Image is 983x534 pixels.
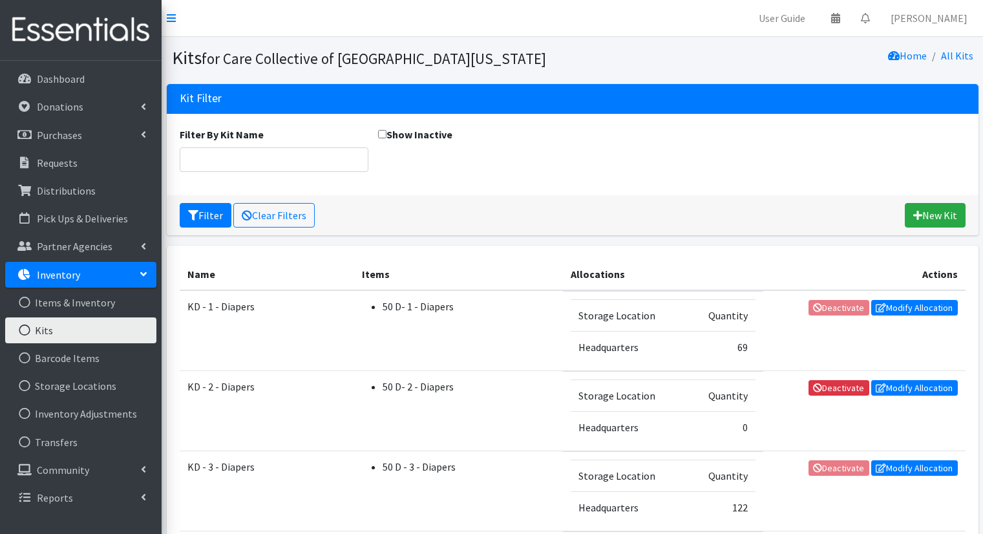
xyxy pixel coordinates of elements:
a: Modify Allocation [871,460,958,476]
td: Quantity [686,460,756,491]
p: Community [37,464,89,476]
th: Actions [763,259,966,290]
p: Distributions [37,184,96,197]
td: Storage Location [571,299,686,331]
td: KD - 2 - Diapers [180,371,354,451]
td: Storage Location [571,379,686,411]
a: Community [5,457,156,483]
p: Pick Ups & Deliveries [37,212,128,225]
label: Filter By Kit Name [180,127,264,142]
a: Purchases [5,122,156,148]
td: Quantity [686,379,756,411]
a: New Kit [905,203,966,228]
label: Show Inactive [378,127,452,142]
a: User Guide [748,5,816,31]
a: Clear Filters [233,203,315,228]
th: Items [354,259,563,290]
a: Modify Allocation [871,300,958,315]
a: Items & Inventory [5,290,156,315]
td: Headquarters [571,331,686,363]
button: Filter [180,203,231,228]
td: 69 [686,331,756,363]
h1: Kits [172,47,568,69]
li: 50 D- 2 - Diapers [383,379,555,394]
a: Distributions [5,178,156,204]
img: HumanEssentials [5,8,156,52]
a: Partner Agencies [5,233,156,259]
th: Allocations [563,259,763,290]
a: Donations [5,94,156,120]
li: 50 D - 3 - Diapers [383,459,555,475]
h3: Kit Filter [180,92,222,105]
td: Quantity [686,299,756,331]
a: Home [888,49,927,62]
td: KD - 3 - Diapers [180,451,354,531]
p: Dashboard [37,72,85,85]
a: All Kits [941,49,973,62]
a: Modify Allocation [871,380,958,396]
p: Requests [37,156,78,169]
p: Donations [37,100,83,113]
p: Partner Agencies [37,240,112,253]
small: for Care Collective of [GEOGRAPHIC_DATA][US_STATE] [202,49,546,68]
td: 0 [686,411,756,443]
th: Name [180,259,354,290]
li: 50 D- 1 - Diapers [383,299,555,314]
input: Show Inactive [378,130,386,138]
td: KD - 1 - Diapers [180,290,354,371]
p: Purchases [37,129,82,142]
a: Dashboard [5,66,156,92]
a: Inventory [5,262,156,288]
a: Transfers [5,429,156,455]
a: Pick Ups & Deliveries [5,206,156,231]
td: 122 [686,491,756,523]
a: Requests [5,150,156,176]
a: Inventory Adjustments [5,401,156,427]
a: Reports [5,485,156,511]
a: Barcode Items [5,345,156,371]
p: Inventory [37,268,80,281]
td: Headquarters [571,491,686,523]
td: Headquarters [571,411,686,443]
a: [PERSON_NAME] [880,5,978,31]
a: Deactivate [809,380,869,396]
td: Storage Location [571,460,686,491]
a: Kits [5,317,156,343]
a: Storage Locations [5,373,156,399]
p: Reports [37,491,73,504]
